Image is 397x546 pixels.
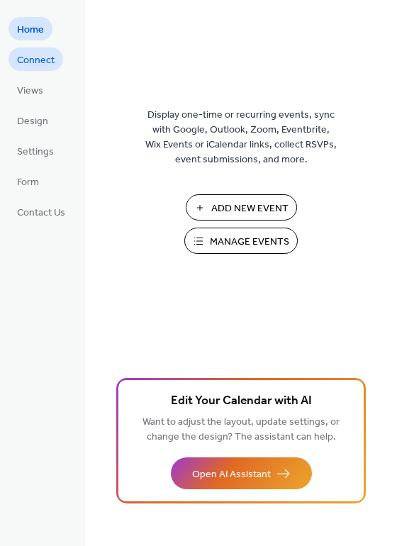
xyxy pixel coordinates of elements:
span: Want to adjust the layout, update settings, or change the design? The assistant can help. [142,413,340,447]
span: Views [17,84,43,99]
a: Connect [9,48,63,71]
a: Home [9,17,52,40]
span: Form [17,175,39,190]
span: Settings [17,145,54,160]
span: Home [17,23,44,38]
span: Manage Events [210,235,289,250]
a: Design [9,108,57,132]
span: Design [17,114,48,129]
a: Contact Us [9,200,74,223]
span: Connect [17,53,55,68]
button: Open AI Assistant [171,457,312,489]
span: Open AI Assistant [192,467,271,482]
span: Add New Event [211,201,289,216]
span: Contact Us [17,206,65,221]
button: Manage Events [184,228,298,254]
span: Display one-time or recurring events, sync with Google, Outlook, Zoom, Eventbrite, Wix Events or ... [145,108,337,167]
a: Form [9,169,47,193]
a: Settings [9,139,62,162]
span: Edit Your Calendar with AI [171,391,312,411]
button: Add New Event [186,194,297,221]
a: Views [9,78,52,101]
